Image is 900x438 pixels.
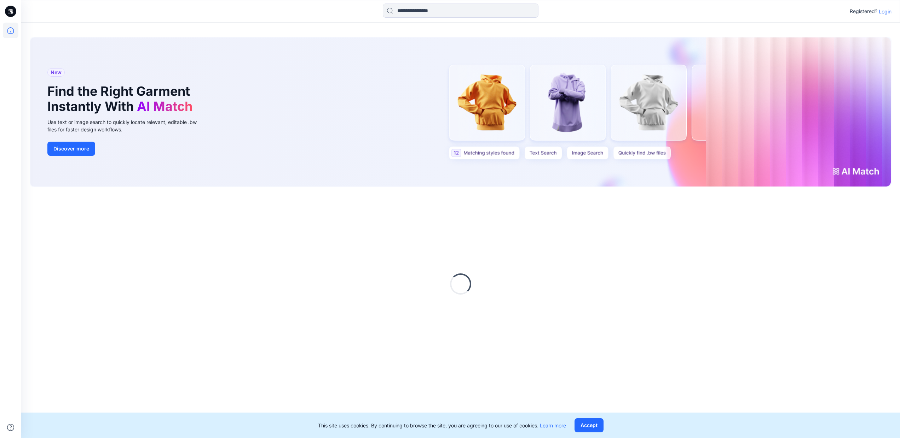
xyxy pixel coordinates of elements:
[47,84,196,114] h1: Find the Right Garment Instantly With
[879,8,892,15] p: Login
[47,118,207,133] div: Use text or image search to quickly locate relevant, editable .bw files for faster design workflows.
[850,7,877,16] p: Registered?
[318,422,566,429] p: This site uses cookies. By continuing to browse the site, you are agreeing to our use of cookies.
[47,142,95,156] button: Discover more
[137,99,192,114] span: AI Match
[540,422,566,428] a: Learn more
[575,418,604,432] button: Accept
[51,68,62,77] span: New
